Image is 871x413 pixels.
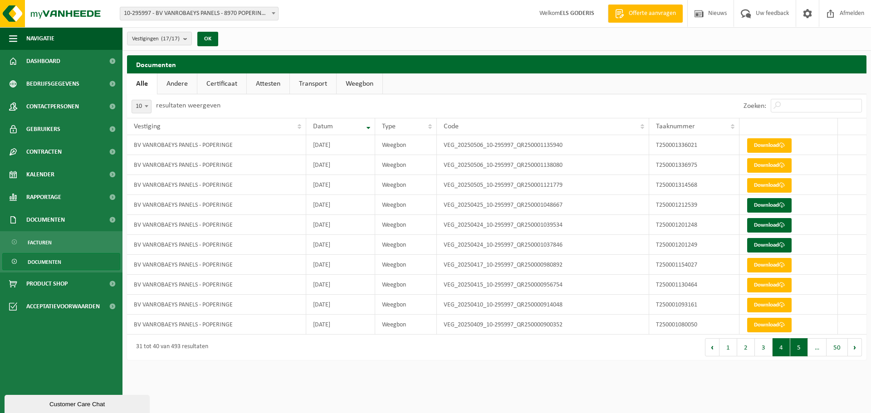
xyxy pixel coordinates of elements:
[375,175,437,195] td: Weegbon
[755,338,773,356] button: 3
[808,338,827,356] span: …
[737,338,755,356] button: 2
[5,393,152,413] iframe: chat widget
[127,275,306,295] td: BV VANROBAEYS PANELS - POPERINGE
[649,255,740,275] td: T250001154027
[306,155,376,175] td: [DATE]
[247,73,289,94] a: Attesten
[156,102,220,109] label: resultaten weergeven
[437,235,649,255] td: VEG_20250424_10-295997_QR250001037846
[790,338,808,356] button: 5
[132,100,151,113] span: 10
[306,295,376,315] td: [DATE]
[649,295,740,315] td: T250001093161
[306,255,376,275] td: [DATE]
[127,215,306,235] td: BV VANROBAEYS PANELS - POPERINGE
[747,318,792,332] a: Download
[649,175,740,195] td: T250001314568
[375,315,437,335] td: Weegbon
[747,258,792,272] a: Download
[120,7,278,20] span: 10-295997 - BV VANROBAEYS PANELS - 8970 POPERINGE, BENELUXLAAN 12
[649,315,740,335] td: T250001080050
[26,95,79,118] span: Contactpersonen
[649,135,740,155] td: T250001336021
[375,275,437,295] td: Weegbon
[132,32,180,46] span: Vestigingen
[2,233,120,251] a: Facturen
[197,32,218,46] button: OK
[375,155,437,175] td: Weegbon
[28,253,61,271] span: Documenten
[306,175,376,195] td: [DATE]
[649,235,740,255] td: T250001201249
[608,5,683,23] a: Offerte aanvragen
[649,275,740,295] td: T250001130464
[127,55,866,73] h2: Documenten
[375,255,437,275] td: Weegbon
[26,295,100,318] span: Acceptatievoorwaarden
[337,73,382,94] a: Weegbon
[26,209,65,231] span: Documenten
[26,27,54,50] span: Navigatie
[26,73,79,95] span: Bedrijfsgegevens
[649,195,740,215] td: T250001212539
[120,7,279,20] span: 10-295997 - BV VANROBAEYS PANELS - 8970 POPERINGE, BENELUXLAAN 12
[134,123,161,130] span: Vestiging
[132,100,152,113] span: 10
[306,135,376,155] td: [DATE]
[705,338,719,356] button: Previous
[656,123,695,130] span: Taaknummer
[382,123,396,130] span: Type
[26,186,61,209] span: Rapportage
[26,118,60,141] span: Gebruikers
[161,36,180,42] count: (17/17)
[127,135,306,155] td: BV VANROBAEYS PANELS - POPERINGE
[437,255,649,275] td: VEG_20250417_10-295997_QR250000980892
[127,155,306,175] td: BV VANROBAEYS PANELS - POPERINGE
[444,123,459,130] span: Code
[306,195,376,215] td: [DATE]
[306,235,376,255] td: [DATE]
[437,275,649,295] td: VEG_20250415_10-295997_QR250000956754
[306,215,376,235] td: [DATE]
[157,73,197,94] a: Andere
[306,315,376,335] td: [DATE]
[26,50,60,73] span: Dashboard
[2,253,120,270] a: Documenten
[132,339,208,355] div: 31 tot 40 van 493 resultaten
[437,295,649,315] td: VEG_20250410_10-295997_QR250000914048
[649,155,740,175] td: T250001336975
[127,315,306,335] td: BV VANROBAEYS PANELS - POPERINGE
[626,9,678,18] span: Offerte aanvragen
[197,73,246,94] a: Certificaat
[560,10,594,17] strong: ELS GODERIS
[773,338,790,356] button: 4
[747,198,792,213] a: Download
[26,163,54,186] span: Kalender
[437,195,649,215] td: VEG_20250425_10-295997_QR250001048667
[306,275,376,295] td: [DATE]
[747,238,792,253] a: Download
[747,298,792,312] a: Download
[28,234,52,251] span: Facturen
[375,215,437,235] td: Weegbon
[127,175,306,195] td: BV VANROBAEYS PANELS - POPERINGE
[127,32,192,45] button: Vestigingen(17/17)
[375,195,437,215] td: Weegbon
[26,272,68,295] span: Product Shop
[127,195,306,215] td: BV VANROBAEYS PANELS - POPERINGE
[649,215,740,235] td: T250001201248
[437,175,649,195] td: VEG_20250505_10-295997_QR250001121779
[375,135,437,155] td: Weegbon
[747,278,792,292] a: Download
[127,295,306,315] td: BV VANROBAEYS PANELS - POPERINGE
[437,135,649,155] td: VEG_20250506_10-295997_QR250001135940
[747,158,792,173] a: Download
[747,218,792,233] a: Download
[719,338,737,356] button: 1
[848,338,862,356] button: Next
[437,215,649,235] td: VEG_20250424_10-295997_QR250001039534
[26,141,62,163] span: Contracten
[827,338,848,356] button: 50
[437,155,649,175] td: VEG_20250506_10-295997_QR250001138080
